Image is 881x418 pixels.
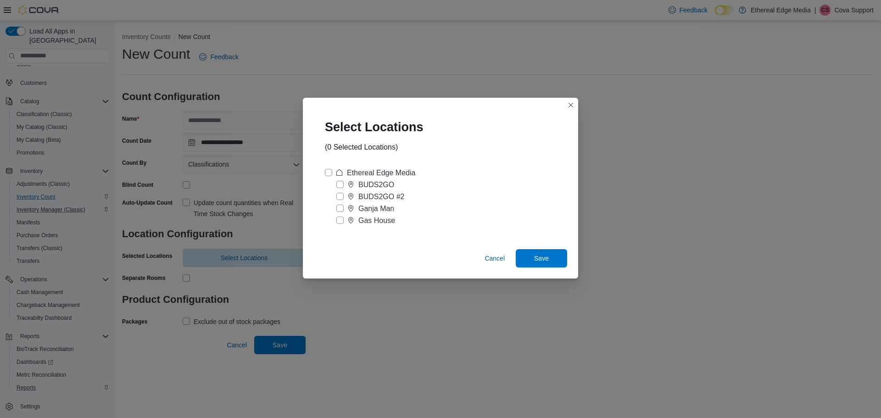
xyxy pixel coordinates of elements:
div: Gas House [358,215,395,226]
div: BUDS2GO #2 [358,191,404,202]
button: Cancel [481,249,508,268]
div: Ganja Man [358,203,394,214]
div: BUDS2GO [358,179,394,190]
span: Save [534,254,549,263]
span: Cancel [485,254,505,263]
div: Select Locations [314,109,442,142]
button: Closes this modal window [565,100,576,111]
button: Save [516,249,567,268]
div: (0 Selected Locations) [325,142,398,153]
div: Ethereal Edge Media [347,167,415,178]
